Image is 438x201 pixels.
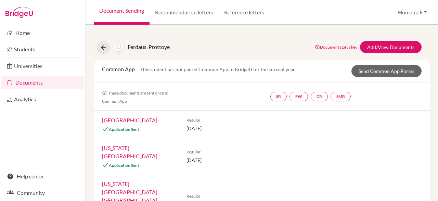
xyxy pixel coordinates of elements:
a: Community [1,186,84,200]
a: Universities [1,59,84,73]
a: Analytics [1,92,84,106]
span: Application Sent [109,163,139,168]
span: Application Sent [109,127,139,132]
a: Documents [1,76,84,89]
a: Help center [1,169,84,183]
a: Send Common App Forms [351,65,422,77]
a: [US_STATE][GEOGRAPHIC_DATA] [102,145,157,159]
a: Document status key [315,45,357,50]
span: These documents are sent once to Common App [102,90,168,104]
a: Home [1,26,84,40]
span: Regular [186,117,254,123]
img: Bridge-U [5,7,33,18]
a: SR [270,92,287,101]
span: Ferdaus, Prottoye [128,43,170,50]
span: [DATE] [186,156,254,164]
span: [DATE] [186,125,254,132]
span: This student has not paired Common App to BridgeU for the current year. [140,66,296,72]
a: Students [1,42,84,56]
span: Regular [186,193,254,199]
a: CR [311,92,328,101]
a: FW [289,92,308,101]
button: Humaira F [395,6,430,19]
a: [GEOGRAPHIC_DATA] [102,117,157,123]
a: Add/View Documents [360,41,422,53]
span: Common App [102,66,135,72]
a: SMR [331,92,351,101]
span: Regular [186,149,254,155]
